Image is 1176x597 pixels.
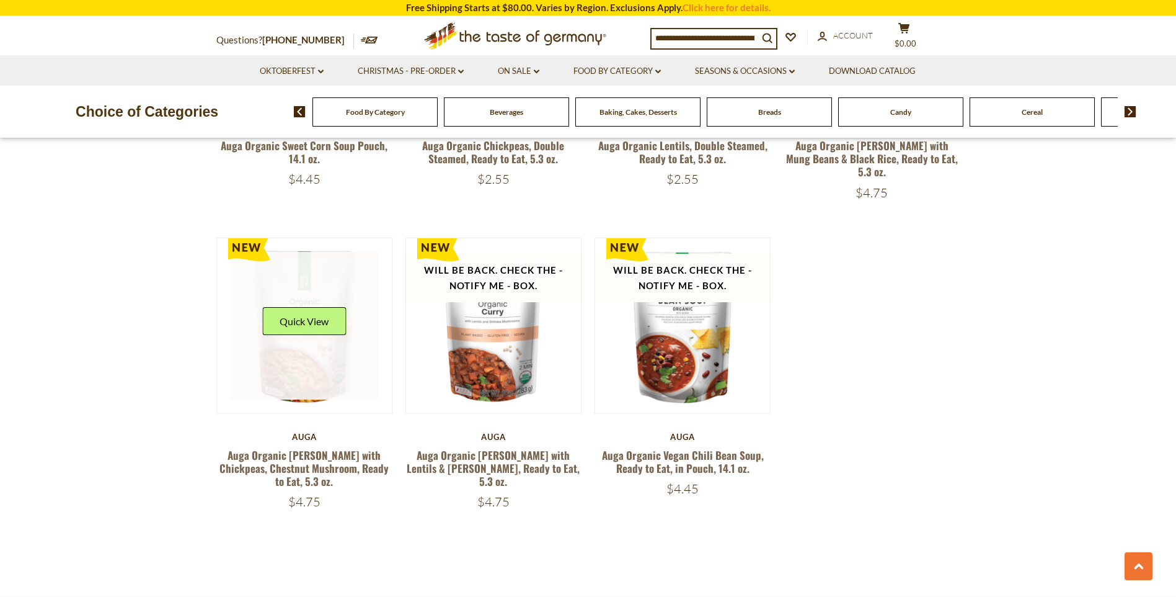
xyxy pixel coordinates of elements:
[216,432,393,442] div: Auga
[599,107,677,117] a: Baking, Cakes, Desserts
[695,65,795,78] a: Seasons & Occasions
[288,494,321,509] span: $4.75
[294,106,306,117] img: previous arrow
[855,185,888,200] span: $4.75
[602,447,764,476] a: Auga Organic Vegan Chili Bean Soup, Ready to Eat, in Pouch, 14.1 oz.
[346,107,405,117] a: Food By Category
[595,432,771,442] div: Auga
[595,238,771,414] img: Auga
[498,65,539,78] a: On Sale
[833,30,873,40] span: Account
[477,494,510,509] span: $4.75
[288,171,321,187] span: $4.45
[221,138,387,166] a: Auga Organic Sweet Corn Soup Pouch, 14.1 oz.
[666,171,699,187] span: $2.55
[216,32,354,48] p: Questions?
[260,65,324,78] a: Oktoberfest
[1125,106,1136,117] img: next arrow
[758,107,781,117] a: Breads
[407,447,580,490] a: Auga Organic [PERSON_NAME] with Lentils & [PERSON_NAME], Ready to Eat, 5.3 oz.
[895,38,916,48] span: $0.00
[786,138,958,180] a: Auga Organic [PERSON_NAME] with Mung Beans & Black Rice, Ready to Eat, 5.3 oz.
[477,171,510,187] span: $2.55
[683,2,771,13] a: Click here for details.
[219,447,389,490] a: Auga Organic [PERSON_NAME] with Chickpeas, Chestnut Mushroom, Ready to Eat, 5.3 oz.
[890,107,911,117] a: Candy
[490,107,523,117] a: Beverages
[262,307,346,335] button: Quick View
[262,34,345,45] a: [PHONE_NUMBER]
[406,238,581,414] img: Auga
[405,432,582,442] div: Auga
[358,65,464,78] a: Christmas - PRE-ORDER
[217,238,392,414] img: Auga
[886,22,923,53] button: $0.00
[666,481,699,496] span: $4.45
[573,65,661,78] a: Food By Category
[1022,107,1043,117] a: Cereal
[818,29,873,43] a: Account
[598,138,767,166] a: Auga Organic Lentils, Double Steamed, Ready to Eat, 5.3 oz.
[829,65,916,78] a: Download Catalog
[422,138,564,166] a: Auga Organic Chickpeas, Double Steamed, Ready to Eat, 5.3 oz.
